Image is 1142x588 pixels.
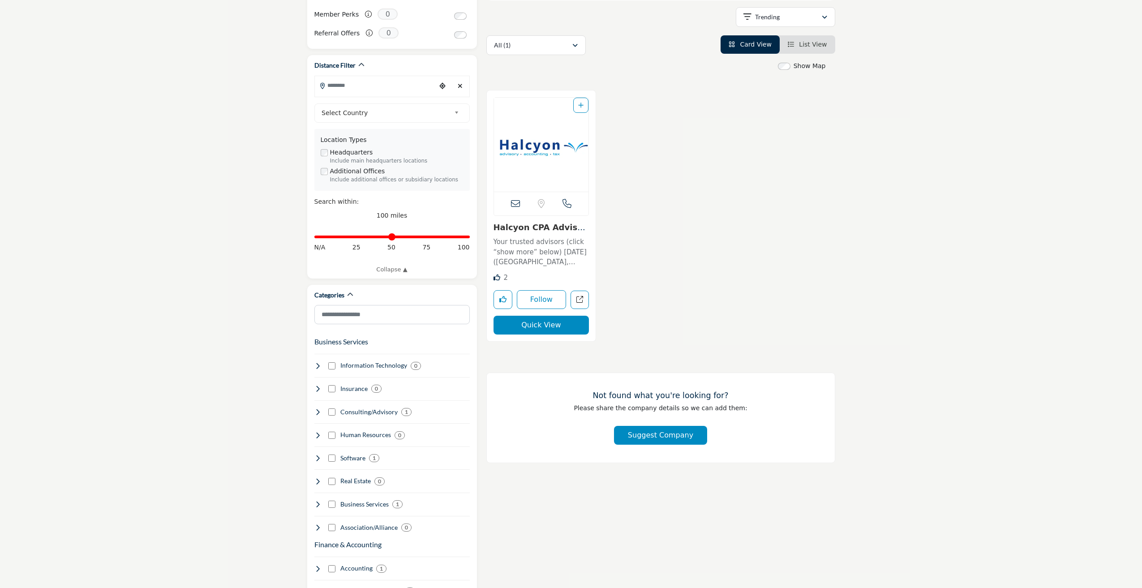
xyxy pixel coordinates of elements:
input: Select Information Technology checkbox [328,362,335,369]
img: Halcyon CPA Advisors P.C. [494,98,589,192]
span: Please share the company details so we can add them: [574,404,747,412]
input: Select Business Services checkbox [328,501,335,508]
button: Finance & Accounting [314,539,382,550]
a: Your trusted advisors (click “show more” below) [DATE] ([GEOGRAPHIC_DATA], [US_STATE]): Over the ... [494,235,589,267]
div: 1 Results For Consulting/Advisory [401,408,412,416]
div: Clear search location [454,77,467,96]
span: N/A [314,243,326,252]
h2: Categories [314,291,344,300]
input: Switch to Member Perks [454,13,467,20]
button: Business Services [314,336,368,347]
h4: Real Estate: Commercial real estate, office space, property management, home loans [340,476,371,485]
a: Open Listing in new tab [494,98,589,192]
button: Like listing [494,290,512,309]
input: Select Software checkbox [328,455,335,462]
a: View List [788,41,827,48]
b: 1 [396,501,399,507]
button: Quick View [494,316,589,335]
span: 75 [422,243,430,252]
h4: Insurance: Professional liability, healthcare, life insurance, risk management [340,384,368,393]
input: Select Accounting checkbox [328,565,335,572]
a: Collapse ▲ [314,265,470,274]
button: All (1) [486,35,586,55]
h4: Consulting/Advisory: Business consulting, mergers & acquisitions, growth strategies [340,408,398,416]
label: Referral Offers [314,26,360,41]
label: Additional Offices [330,167,385,176]
input: Select Insurance checkbox [328,385,335,392]
span: 50 [387,243,395,252]
button: Suggest Company [614,426,707,445]
b: 0 [378,478,381,485]
button: Trending [736,7,835,27]
h4: Accounting: Financial statements, bookkeeping, auditing [340,564,373,573]
div: 0 Results For Information Technology [411,362,421,370]
input: Select Real Estate checkbox [328,478,335,485]
div: Choose your current location [436,77,449,96]
div: 0 Results For Real Estate [374,477,385,485]
span: Card View [740,41,771,48]
input: Search Category [314,305,470,324]
label: Show Map [794,61,826,71]
span: 2 [503,274,508,282]
b: 1 [405,409,408,415]
a: Halcyon CPA Advisors... [494,223,587,242]
span: Select Country [322,107,451,118]
div: 0 Results For Association/Alliance [401,524,412,532]
div: Include main headquarters locations [330,157,464,165]
b: 0 [405,524,408,531]
b: 0 [414,363,417,369]
li: Card View [721,35,780,54]
span: List View [799,41,827,48]
input: Search Location [315,77,436,94]
h2: Distance Filter [314,61,356,70]
a: View Card [729,41,772,48]
input: Select Human Resources checkbox [328,432,335,439]
span: 0 [378,9,398,20]
div: Search within: [314,197,470,206]
div: 0 Results For Insurance [371,385,382,393]
div: Location Types [321,135,464,145]
button: Follow [517,290,567,309]
b: 0 [398,432,401,438]
input: Select Consulting/Advisory checkbox [328,408,335,416]
i: Likes [494,274,500,281]
div: 1 Results For Accounting [376,565,386,573]
div: 0 Results For Human Resources [395,431,405,439]
a: Add To List [578,102,584,109]
h4: Software: Accounting sotware, tax software, workflow, etc. [340,454,365,463]
h3: Not found what you're looking for? [505,391,817,400]
a: Open halcyon-cpa-advisors-pc in new tab [571,291,589,309]
span: Suggest Company [628,431,693,439]
p: Trending [755,13,780,21]
h4: Information Technology: Software, cloud services, data management, analytics, automation [340,361,407,370]
span: 100 miles [377,212,408,219]
span: 0 [378,27,399,39]
span: 25 [352,243,361,252]
b: 1 [380,566,383,572]
label: Headquarters [330,148,373,157]
b: 0 [375,386,378,392]
h4: Human Resources: Payroll, benefits, HR consulting, talent acquisition, training [340,430,391,439]
input: Switch to Referral Offers [454,31,467,39]
p: Your trusted advisors (click “show more” below) [DATE] ([GEOGRAPHIC_DATA], [US_STATE]): Over the ... [494,237,589,267]
div: Include additional offices or subsidiary locations [330,176,464,184]
div: 1 Results For Business Services [392,500,403,508]
h4: Business Services: Office supplies, software, tech support, communications, travel [340,500,389,509]
b: 1 [373,455,376,461]
li: List View [780,35,835,54]
input: Select Association/Alliance checkbox [328,524,335,531]
h4: Association/Alliance: Membership/trade associations and CPA firm alliances [340,523,398,532]
label: Member Perks [314,7,359,22]
p: All (1) [494,41,511,50]
div: 1 Results For Software [369,454,379,462]
h3: Halcyon CPA Advisors P.C. [494,223,589,232]
span: 100 [458,243,470,252]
